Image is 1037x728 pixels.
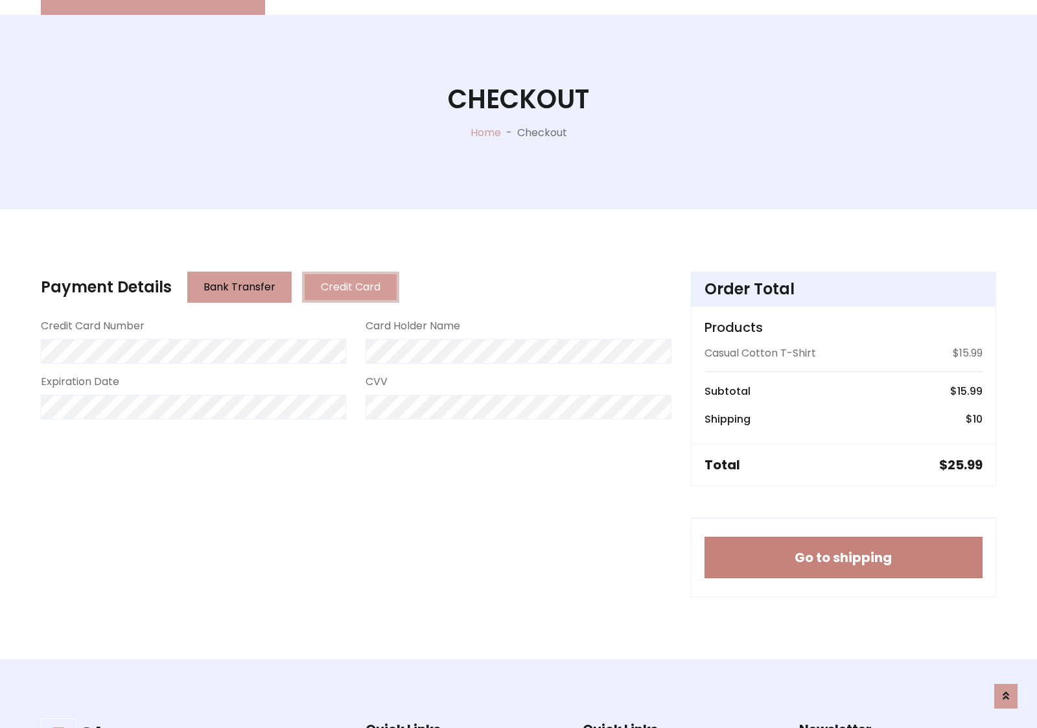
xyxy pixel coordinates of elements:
[448,84,589,115] h1: Checkout
[501,125,517,141] p: -
[705,413,751,425] h6: Shipping
[366,374,388,390] label: CVV
[302,272,399,303] button: Credit Card
[41,374,119,390] label: Expiration Date
[950,385,983,397] h6: $
[187,272,292,303] button: Bank Transfer
[366,318,460,334] label: Card Holder Name
[705,537,983,578] button: Go to shipping
[517,125,567,141] p: Checkout
[705,280,983,299] h4: Order Total
[973,412,983,427] span: 10
[471,125,501,140] a: Home
[966,413,983,425] h6: $
[705,320,983,335] h5: Products
[705,346,816,361] p: Casual Cotton T-Shirt
[957,384,983,399] span: 15.99
[939,457,983,473] h5: $
[953,346,983,361] p: $15.99
[41,278,172,297] h4: Payment Details
[41,318,145,334] label: Credit Card Number
[948,456,983,474] span: 25.99
[705,457,740,473] h5: Total
[705,385,751,397] h6: Subtotal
